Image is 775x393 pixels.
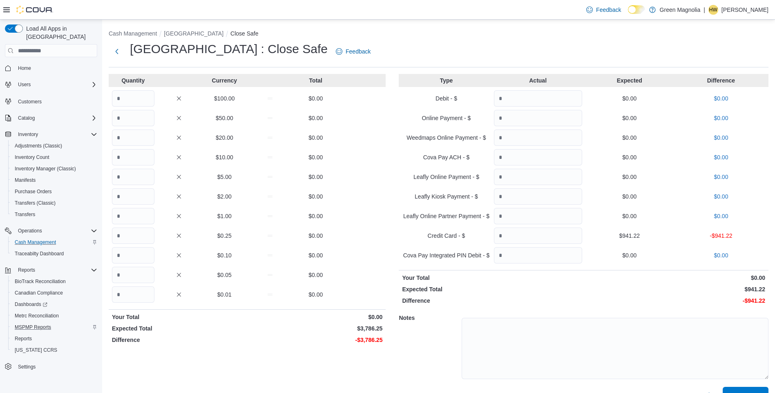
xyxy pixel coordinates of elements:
p: Cova Pay Integrated PIN Debit - $ [402,251,490,259]
span: BioTrack Reconciliation [15,278,66,285]
p: Difference [677,76,765,85]
p: $0.10 [203,251,246,259]
button: Next [109,43,125,60]
span: Customers [18,98,42,105]
button: Inventory Manager (Classic) [8,163,101,174]
p: $0.00 [585,134,674,142]
p: $5.00 [203,173,246,181]
span: Adjustments (Classic) [15,143,62,149]
button: Canadian Compliance [8,287,101,299]
p: Quantity [112,76,154,85]
a: BioTrack Reconciliation [11,277,69,286]
p: -$941.22 [677,232,765,240]
span: Transfers (Classic) [11,198,97,208]
button: Customers [2,95,101,107]
p: $0.00 [295,212,337,220]
button: Inventory [2,129,101,140]
input: Quantity [494,90,582,107]
button: Reports [8,333,101,344]
input: Quantity [494,247,582,263]
p: Expected Total [402,285,582,293]
span: Inventory Count [11,152,97,162]
button: Users [2,79,101,90]
p: $0.00 [295,232,337,240]
button: MSPMP Reports [8,322,101,333]
button: Home [2,62,101,74]
button: Reports [15,265,38,275]
a: Customers [15,97,45,107]
span: Users [15,80,97,89]
span: Metrc Reconciliation [11,311,97,321]
input: Quantity [112,188,154,205]
span: Home [18,65,31,71]
p: Online Payment - $ [402,114,490,122]
span: Metrc Reconciliation [15,313,59,319]
p: $0.00 [677,192,765,201]
input: Quantity [494,188,582,205]
p: -$941.22 [585,297,765,305]
p: Credit Card - $ [402,232,490,240]
p: $0.00 [585,251,674,259]
input: Quantity [112,110,154,126]
span: Canadian Compliance [11,288,97,298]
a: Manifests [11,175,39,185]
p: Total [295,76,337,85]
span: Settings [18,364,36,370]
p: $0.00 [295,251,337,259]
a: MSPMP Reports [11,322,54,332]
input: Quantity [112,228,154,244]
p: $0.00 [295,94,337,103]
button: Transfers [8,209,101,220]
span: Catalog [15,113,97,123]
span: Inventory [18,131,38,138]
button: Catalog [2,112,101,124]
p: $0.00 [677,134,765,142]
span: Cash Management [15,239,56,246]
button: Cash Management [109,30,157,37]
input: Dark Mode [628,5,645,14]
p: $0.00 [677,212,765,220]
h5: Notes [399,310,460,326]
button: Adjustments (Classic) [8,140,101,152]
button: Manifests [8,174,101,186]
p: $0.00 [295,114,337,122]
span: Dashboards [15,301,47,308]
button: [US_STATE] CCRS [8,344,101,356]
span: Home [15,63,97,73]
p: $0.00 [585,94,674,103]
p: | [704,5,705,15]
span: Reports [15,265,97,275]
input: Quantity [112,208,154,224]
span: Load All Apps in [GEOGRAPHIC_DATA] [23,25,97,41]
p: $0.00 [295,271,337,279]
span: Operations [18,228,42,234]
a: Home [15,63,34,73]
input: Quantity [112,130,154,146]
p: $0.00 [677,153,765,161]
span: Canadian Compliance [15,290,63,296]
p: Your Total [112,313,246,321]
button: Inventory [15,130,41,139]
p: $0.00 [295,192,337,201]
input: Quantity [112,169,154,185]
input: Quantity [494,149,582,165]
p: Leafly Online Partner Payment - $ [402,212,490,220]
img: Cova [16,6,53,14]
button: Operations [15,226,45,236]
a: Canadian Compliance [11,288,66,298]
p: Actual [494,76,582,85]
p: $941.22 [585,232,674,240]
div: Heather Wheeler [708,5,718,15]
button: Operations [2,225,101,237]
span: Feedback [346,47,371,56]
a: Traceabilty Dashboard [11,249,67,259]
p: $0.00 [677,173,765,181]
button: [GEOGRAPHIC_DATA] [164,30,223,37]
a: Inventory Count [11,152,53,162]
input: Quantity [494,110,582,126]
span: Manifests [15,177,36,183]
p: Green Magnolia [660,5,701,15]
span: Feedback [596,6,621,14]
p: Leafly Online Payment - $ [402,173,490,181]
